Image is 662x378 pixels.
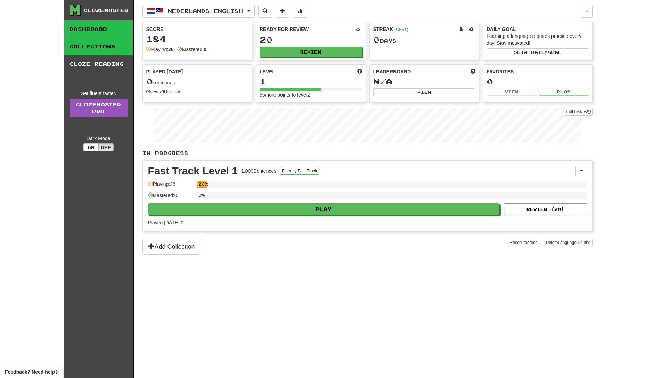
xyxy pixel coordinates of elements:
a: (CEST) [394,27,408,32]
a: Collections [64,38,133,55]
div: 1 [260,77,362,86]
a: Cloze-Reading [64,55,133,73]
span: 0 [373,35,380,44]
div: Learning a language requires practice every day. Stay motivated! [487,33,589,47]
div: Favorites [487,68,589,75]
strong: 0 [204,47,206,52]
div: Dark Mode [70,135,128,142]
div: Playing: 28 [148,181,193,192]
button: View [373,88,476,96]
div: Get fluent faster. [70,90,128,97]
div: Day s [373,35,476,44]
span: Leaderboard [373,68,411,75]
div: Clozemaster [83,7,129,14]
button: Fluency Fast Track [280,167,319,175]
button: Review [260,47,362,57]
span: Played [DATE] [146,68,183,75]
button: Add sentence to collection [276,5,289,18]
span: Progress [521,240,537,245]
div: 0 [487,77,589,86]
button: ResetProgress [508,239,539,246]
div: Playing: [146,46,174,53]
div: Ready for Review [260,26,354,33]
button: More stats [293,5,307,18]
button: Search sentences [258,5,272,18]
button: DeleteLanguage Pairing [544,239,593,246]
div: 184 [146,35,249,43]
div: Fast Track Level 1 [148,166,238,176]
button: Nederlands/English [142,5,255,18]
div: Mastered: 0 [148,192,193,203]
div: New / Review [146,88,249,95]
div: Score [146,26,249,33]
button: Full History [564,108,592,116]
button: Play [539,88,589,96]
span: Score more points to level up [357,68,362,75]
button: View [487,88,537,96]
button: Review (20) [504,203,587,215]
span: Played [DATE]: 0 [148,220,183,225]
span: Open feedback widget [5,369,58,376]
div: Daily Goal [487,26,589,33]
span: Level [260,68,275,75]
div: sentences [146,77,249,86]
button: On [83,143,99,151]
span: This week in points, UTC [471,68,475,75]
button: Off [98,143,114,151]
strong: 0 [161,89,164,94]
button: Seta dailygoal [487,48,589,56]
div: Streak [373,26,457,33]
span: Language Pairing [558,240,590,245]
strong: 28 [168,47,174,52]
strong: 0 [146,89,149,94]
div: 1.000 Sentences [241,167,276,174]
button: Add Collection [142,239,201,255]
span: Nederlands / English [168,8,243,14]
div: 55 more points to level 2 [260,91,362,98]
span: 0 [146,76,153,86]
span: a daily [524,50,548,55]
span: N/A [373,76,392,86]
div: 2.8% [199,181,207,188]
button: Play [148,203,500,215]
div: 20 [260,35,362,44]
div: Mastered: [177,46,206,53]
a: Dashboard [64,20,133,38]
a: ClozemasterPro [70,99,128,117]
p: In Progress [142,150,593,157]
